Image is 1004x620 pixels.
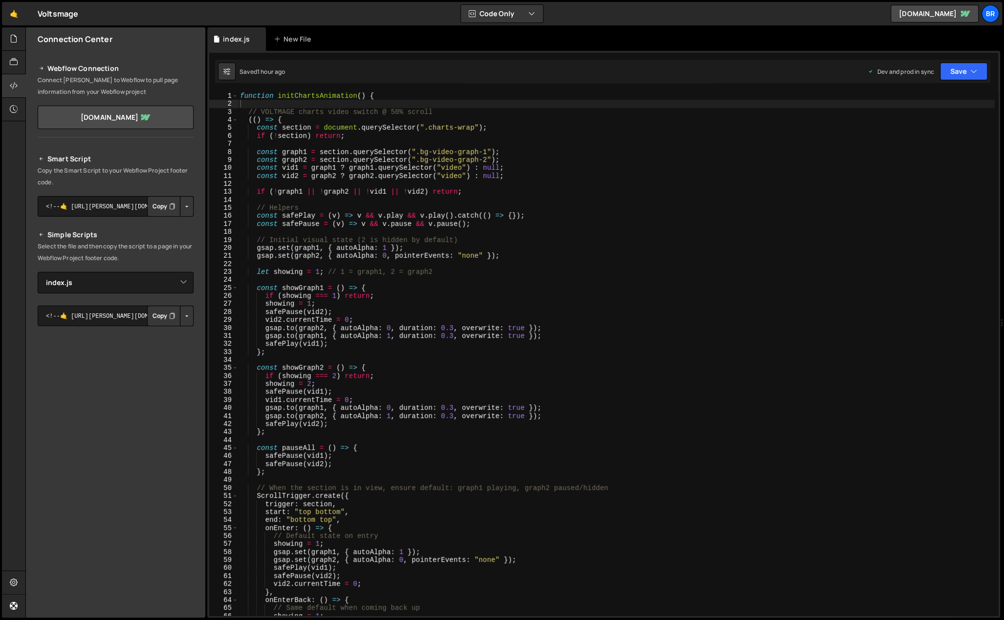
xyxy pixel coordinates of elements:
[38,342,195,430] iframe: YouTube video player
[982,5,999,22] a: br
[38,153,194,165] h2: Smart Script
[209,596,238,604] div: 64
[209,476,238,484] div: 49
[38,106,194,129] a: [DOMAIN_NAME]
[209,332,238,340] div: 31
[209,340,238,348] div: 32
[209,524,238,532] div: 55
[209,220,238,228] div: 17
[209,372,238,380] div: 36
[209,404,238,412] div: 40
[209,92,238,100] div: 1
[209,580,238,588] div: 62
[209,364,238,372] div: 35
[209,236,238,244] div: 19
[209,612,238,620] div: 66
[223,34,250,44] div: index.js
[209,468,238,476] div: 48
[147,306,180,326] button: Copy
[209,308,238,316] div: 28
[209,180,238,188] div: 12
[38,74,194,98] p: Connect [PERSON_NAME] to Webflow to pull page information from your Webflow project
[38,196,194,217] textarea: <!--🤙 [URL][PERSON_NAME][DOMAIN_NAME]> <script>document.addEventListener("DOMContentLoaded", func...
[209,540,238,548] div: 57
[38,63,194,74] h2: Webflow Connection
[209,100,238,108] div: 2
[209,604,238,612] div: 65
[209,444,238,452] div: 45
[240,67,285,76] div: Saved
[209,268,238,276] div: 23
[209,564,238,572] div: 60
[940,63,987,80] button: Save
[209,452,238,460] div: 46
[209,156,238,164] div: 9
[209,380,238,388] div: 37
[209,460,238,468] div: 47
[209,348,238,356] div: 33
[147,196,180,217] button: Copy
[209,108,238,116] div: 3
[147,196,194,217] div: Button group with nested dropdown
[209,436,238,444] div: 44
[209,316,238,324] div: 29
[868,67,934,76] div: Dev and prod in sync
[209,260,238,268] div: 22
[209,164,238,172] div: 10
[209,508,238,516] div: 53
[209,196,238,204] div: 14
[209,300,238,308] div: 27
[209,244,238,252] div: 20
[209,532,238,540] div: 56
[209,228,238,236] div: 18
[461,5,543,22] button: Code Only
[257,67,285,76] div: 1 hour ago
[209,484,238,492] div: 50
[209,516,238,524] div: 54
[38,306,194,326] textarea: <!--🤙 [URL][PERSON_NAME][DOMAIN_NAME]> <script>document.addEventListener("DOMContentLoaded", func...
[209,396,238,404] div: 39
[209,284,238,292] div: 25
[209,140,238,148] div: 7
[209,548,238,556] div: 58
[38,165,194,188] p: Copy the Smart Script to your Webflow Project footer code.
[209,116,238,124] div: 4
[209,132,238,140] div: 6
[891,5,979,22] a: [DOMAIN_NAME]
[209,412,238,420] div: 41
[209,572,238,580] div: 61
[209,172,238,180] div: 11
[209,492,238,500] div: 51
[2,2,26,25] a: 🤙
[38,8,78,20] div: Voltsmage
[209,420,238,428] div: 42
[209,388,238,396] div: 38
[209,252,238,260] div: 21
[209,588,238,596] div: 63
[209,276,238,284] div: 24
[209,500,238,508] div: 52
[209,148,238,156] div: 8
[209,204,238,212] div: 15
[209,292,238,300] div: 26
[209,188,238,196] div: 13
[209,556,238,564] div: 59
[209,356,238,364] div: 34
[38,437,195,525] iframe: YouTube video player
[209,124,238,132] div: 5
[209,212,238,220] div: 16
[38,34,112,44] h2: Connection Center
[209,428,238,436] div: 43
[274,34,315,44] div: New File
[38,241,194,264] p: Select the file and then copy the script to a page in your Webflow Project footer code.
[209,324,238,332] div: 30
[147,306,194,326] div: Button group with nested dropdown
[38,229,194,241] h2: Simple Scripts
